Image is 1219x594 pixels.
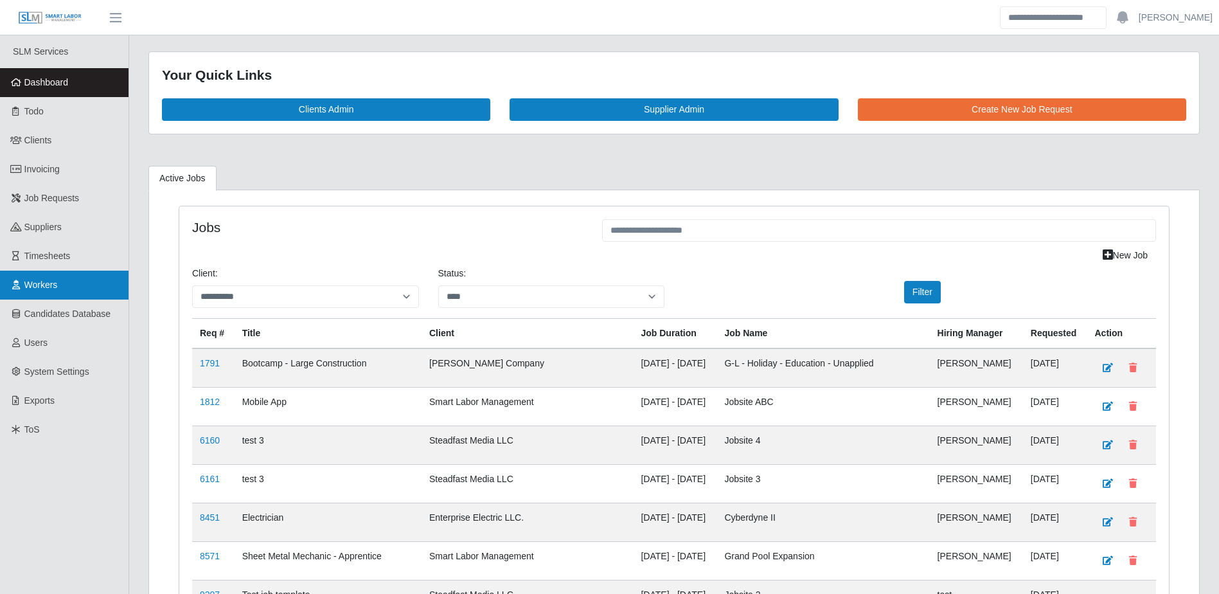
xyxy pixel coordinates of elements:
[200,474,220,484] a: 6161
[200,397,220,407] a: 1812
[633,387,716,426] td: [DATE] - [DATE]
[716,348,929,388] td: G-L - Holiday - Education - Unapplied
[1023,541,1087,580] td: [DATE]
[930,387,1023,426] td: [PERSON_NAME]
[716,503,929,541] td: Cyberdyne II
[24,135,52,145] span: Clients
[192,318,235,348] th: Req #
[1023,348,1087,388] td: [DATE]
[716,426,929,464] td: Jobsite 4
[235,464,422,503] td: test 3
[633,318,716,348] th: Job Duration
[24,337,48,348] span: Users
[438,267,467,280] label: Status:
[422,387,633,426] td: Smart Labor Management
[633,503,716,541] td: [DATE] - [DATE]
[13,46,68,57] span: SLM Services
[24,222,62,232] span: Suppliers
[930,503,1023,541] td: [PERSON_NAME]
[633,541,716,580] td: [DATE] - [DATE]
[24,366,89,377] span: System Settings
[1023,426,1087,464] td: [DATE]
[24,106,44,116] span: Todo
[858,98,1186,121] a: Create New Job Request
[24,193,80,203] span: Job Requests
[633,348,716,388] td: [DATE] - [DATE]
[930,426,1023,464] td: [PERSON_NAME]
[716,541,929,580] td: Grand Pool Expansion
[422,426,633,464] td: Steadfast Media LLC
[200,512,220,523] a: 8451
[235,348,422,388] td: Bootcamp - Large Construction
[904,281,941,303] button: Filter
[235,541,422,580] td: Sheet Metal Mechanic - Apprentice
[1087,318,1156,348] th: Action
[162,98,490,121] a: Clients Admin
[1023,503,1087,541] td: [DATE]
[633,464,716,503] td: [DATE] - [DATE]
[716,464,929,503] td: Jobsite 3
[24,280,58,290] span: Workers
[1000,6,1107,29] input: Search
[235,503,422,541] td: Electrician
[930,348,1023,388] td: [PERSON_NAME]
[930,541,1023,580] td: [PERSON_NAME]
[24,424,40,435] span: ToS
[24,395,55,406] span: Exports
[18,11,82,25] img: SLM Logo
[235,426,422,464] td: test 3
[192,267,218,280] label: Client:
[200,358,220,368] a: 1791
[24,164,60,174] span: Invoicing
[422,541,633,580] td: Smart Labor Management
[200,435,220,446] a: 6160
[1023,318,1087,348] th: Requested
[200,551,220,561] a: 8571
[422,318,633,348] th: Client
[633,426,716,464] td: [DATE] - [DATE]
[24,77,69,87] span: Dashboard
[192,219,583,235] h4: Jobs
[148,166,217,191] a: Active Jobs
[1023,464,1087,503] td: [DATE]
[422,348,633,388] td: [PERSON_NAME] Company
[162,65,1186,85] div: Your Quick Links
[716,387,929,426] td: Jobsite ABC
[716,318,929,348] th: Job Name
[235,387,422,426] td: Mobile App
[422,464,633,503] td: Steadfast Media LLC
[24,309,111,319] span: Candidates Database
[930,318,1023,348] th: Hiring Manager
[235,318,422,348] th: Title
[510,98,838,121] a: Supplier Admin
[1139,11,1213,24] a: [PERSON_NAME]
[24,251,71,261] span: Timesheets
[422,503,633,541] td: Enterprise Electric LLC.
[1023,387,1087,426] td: [DATE]
[930,464,1023,503] td: [PERSON_NAME]
[1094,244,1156,267] a: New Job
